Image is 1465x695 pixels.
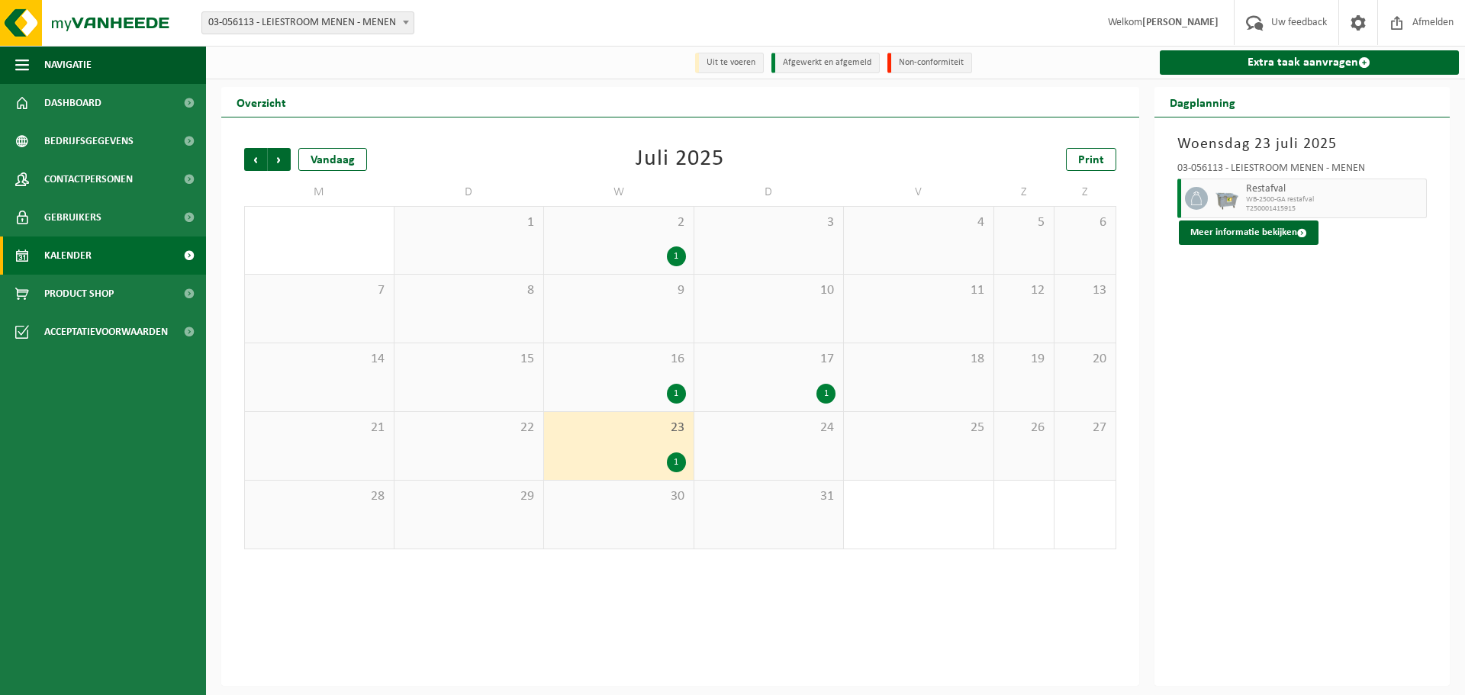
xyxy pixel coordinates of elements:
span: 3 [702,214,836,231]
img: WB-2500-GAL-GY-01 [1215,187,1238,210]
span: 28 [253,488,386,505]
li: Non-conformiteit [887,53,972,73]
span: 21 [253,420,386,436]
span: 29 [402,488,536,505]
span: 11 [852,282,986,299]
span: 13 [1062,282,1107,299]
a: Extra taak aanvragen [1160,50,1460,75]
strong: [PERSON_NAME] [1142,17,1219,28]
span: 7 [253,282,386,299]
li: Uit te voeren [695,53,764,73]
h3: Woensdag 23 juli 2025 [1177,133,1428,156]
span: 16 [552,351,686,368]
div: 1 [667,246,686,266]
span: 31 [702,488,836,505]
span: Volgende [268,148,291,171]
span: 18 [852,351,986,368]
span: Restafval [1246,183,1423,195]
div: Vandaag [298,148,367,171]
td: D [694,179,845,206]
div: 1 [667,452,686,472]
span: Vorige [244,148,267,171]
a: Print [1066,148,1116,171]
div: Juli 2025 [636,148,724,171]
span: 2 [552,214,686,231]
td: W [544,179,694,206]
span: WB-2500-GA restafval [1246,195,1423,204]
span: 6 [1062,214,1107,231]
span: Contactpersonen [44,160,133,198]
span: 4 [852,214,986,231]
span: 12 [1002,282,1047,299]
span: 14 [253,351,386,368]
span: 5 [1002,214,1047,231]
span: Kalender [44,236,92,275]
span: Print [1078,154,1104,166]
span: 03-056113 - LEIESTROOM MENEN - MENEN [202,12,414,34]
span: Product Shop [44,275,114,313]
span: Bedrijfsgegevens [44,122,134,160]
span: 03-056113 - LEIESTROOM MENEN - MENEN [201,11,414,34]
span: 17 [702,351,836,368]
span: 26 [1002,420,1047,436]
span: 30 [552,488,686,505]
span: 19 [1002,351,1047,368]
td: Z [994,179,1055,206]
span: T250001415915 [1246,204,1423,214]
span: 1 [402,214,536,231]
span: 9 [552,282,686,299]
span: Navigatie [44,46,92,84]
span: 22 [402,420,536,436]
td: Z [1054,179,1116,206]
td: V [844,179,994,206]
span: 25 [852,420,986,436]
span: 15 [402,351,536,368]
span: 10 [702,282,836,299]
span: Dashboard [44,84,101,122]
li: Afgewerkt en afgemeld [771,53,880,73]
span: 8 [402,282,536,299]
div: 03-056113 - LEIESTROOM MENEN - MENEN [1177,163,1428,179]
td: M [244,179,394,206]
td: D [394,179,545,206]
span: Acceptatievoorwaarden [44,313,168,351]
span: 27 [1062,420,1107,436]
h2: Dagplanning [1154,87,1251,117]
span: 23 [552,420,686,436]
span: 24 [702,420,836,436]
button: Meer informatie bekijken [1179,220,1318,245]
span: Gebruikers [44,198,101,236]
div: 1 [816,384,836,404]
span: 20 [1062,351,1107,368]
div: 1 [667,384,686,404]
h2: Overzicht [221,87,301,117]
